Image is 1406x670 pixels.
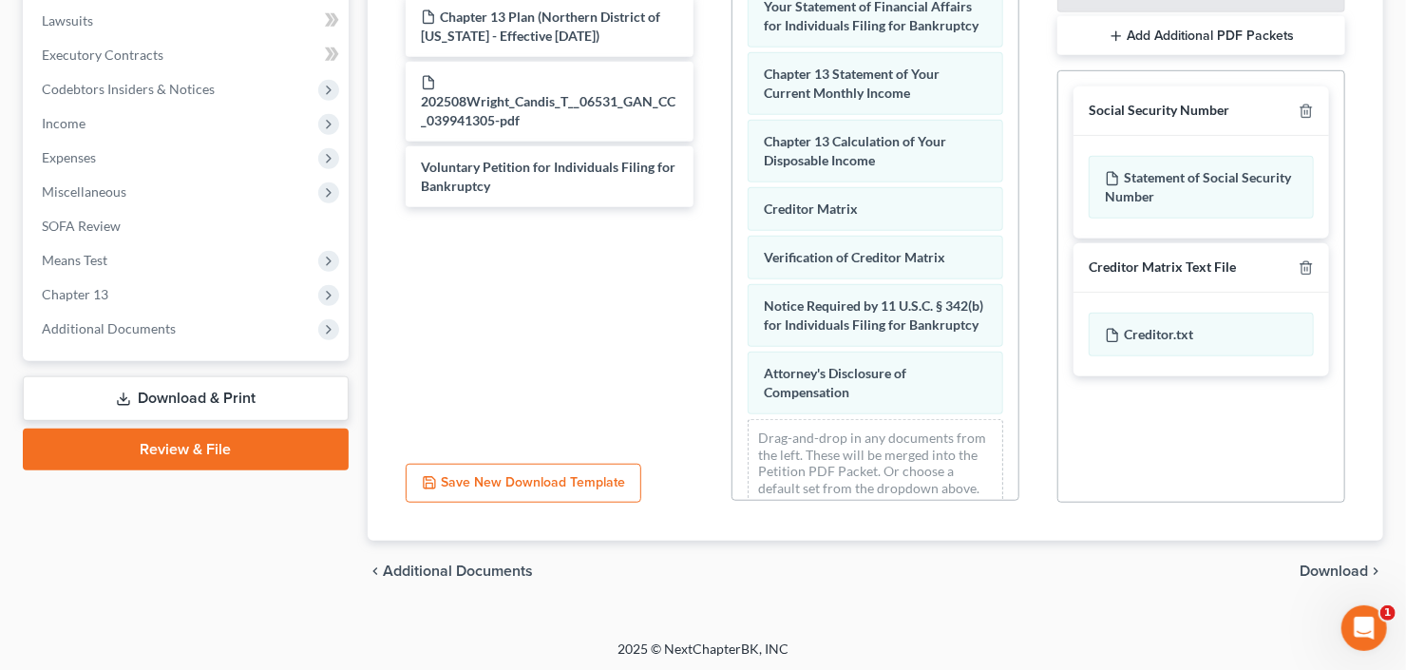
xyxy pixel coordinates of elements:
[42,12,93,29] span: Lawsuits
[1368,564,1383,579] i: chevron_right
[1089,313,1314,356] div: Creditor.txt
[1057,16,1345,56] button: Add Additional PDF Packets
[1089,258,1236,277] div: Creditor Matrix Text File
[27,4,349,38] a: Lawsuits
[764,66,940,101] span: Chapter 13 Statement of Your Current Monthly Income
[764,365,906,400] span: Attorney's Disclosure of Compensation
[1089,156,1314,219] div: Statement of Social Security Number
[42,149,96,165] span: Expenses
[42,320,176,336] span: Additional Documents
[764,297,983,333] span: Notice Required by 11 U.S.C. § 342(b) for Individuals Filing for Bankruptcy
[42,183,126,200] span: Miscellaneous
[764,133,946,168] span: Chapter 13 Calculation of Your Disposable Income
[42,218,121,234] span: SOFA Review
[421,159,675,194] span: Voluntary Petition for Individuals Filing for Bankruptcy
[1300,564,1368,579] span: Download
[1300,564,1383,579] button: Download chevron_right
[383,564,533,579] span: Additional Documents
[27,38,349,72] a: Executory Contracts
[27,209,349,243] a: SOFA Review
[421,9,660,44] span: Chapter 13 Plan (Northern District of [US_STATE] - Effective [DATE])
[23,429,349,470] a: Review & File
[368,564,533,579] a: chevron_left Additional Documents
[42,81,215,97] span: Codebtors Insiders & Notices
[42,286,108,302] span: Chapter 13
[406,464,641,504] button: Save New Download Template
[764,249,945,265] span: Verification of Creditor Matrix
[764,201,858,217] span: Creditor Matrix
[42,47,163,63] span: Executory Contracts
[42,115,85,131] span: Income
[748,419,1003,507] div: Drag-and-drop in any documents from the left. These will be merged into the Petition PDF Packet. ...
[421,93,675,128] span: 202508Wright_Candis_T__06531_GAN_CC_039941305-pdf
[42,252,107,268] span: Means Test
[1380,605,1396,621] span: 1
[368,564,383,579] i: chevron_left
[23,376,349,421] a: Download & Print
[1089,102,1229,120] div: Social Security Number
[1341,605,1387,651] iframe: Intercom live chat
